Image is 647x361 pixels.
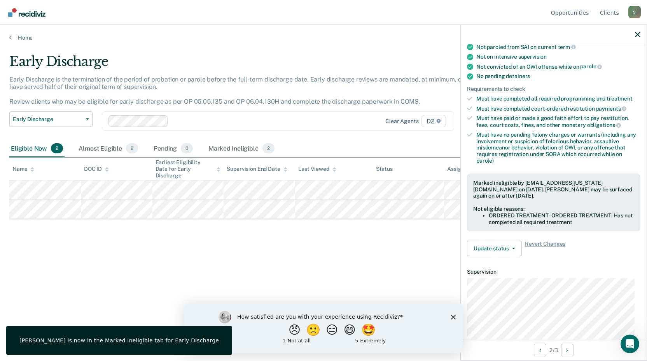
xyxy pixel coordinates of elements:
div: Must have completed all required programming and [476,95,640,102]
p: Early Discharge is the termination of the period of probation or parole before the full-term disc... [9,76,492,106]
div: 2 / 3 [461,340,647,360]
div: Must have no pending felony charges or warrants (including any involvement or suspicion of feloni... [476,132,640,164]
span: Early Discharge [13,116,83,123]
span: Revert Changes [525,241,565,256]
li: ORDERED TREATMENT - ORDERED TREATMENT: Has not completed all required treatment [489,212,634,226]
div: No pending [476,73,640,80]
div: Assigned to [447,166,484,172]
div: Must have paid or made a good faith effort to pay restitution, fees, court costs, fines, and othe... [476,115,640,128]
div: Last Viewed [298,166,336,172]
div: Clear agents [385,118,418,125]
div: Pending [152,140,194,157]
div: Almost Eligible [77,140,140,157]
div: Not convicted of an OWI offense while on [476,63,640,70]
span: treatment [607,95,633,102]
button: Update status [467,241,522,256]
iframe: Survey by Kim from Recidiviz [184,303,463,353]
div: Requirements to check [467,86,640,92]
div: Not on intensive [476,54,640,60]
div: Earliest Eligibility Date for Early Discharge [156,159,221,179]
span: term [558,44,576,50]
span: supervision [518,54,547,60]
div: Eligible Now [9,140,65,157]
button: Previous Opportunity [534,344,546,356]
img: Recidiviz [8,8,45,17]
div: Status [376,166,393,172]
div: Marked Ineligible [207,140,276,157]
div: Not eligible reasons: [473,206,634,212]
span: parole) [476,158,494,164]
div: S [628,6,641,18]
span: obligations [587,122,621,128]
iframe: Intercom live chat [621,335,639,353]
div: Early Discharge [9,54,495,76]
div: [PERSON_NAME] is now in the Marked Ineligible tab for Early Discharge [19,337,219,344]
span: 2 [126,143,138,153]
div: Name [12,166,34,172]
span: 2 [51,143,63,153]
button: Next Opportunity [561,344,574,356]
button: Profile dropdown button [628,6,641,18]
span: detainers [506,73,530,79]
div: Supervision End Date [227,166,287,172]
span: D2 [421,115,446,127]
span: payments [596,106,627,112]
span: 0 [181,143,193,153]
a: Home [9,34,638,41]
div: DOC ID [84,166,109,172]
div: Not paroled from SAI on current [476,43,640,50]
span: parole [580,63,602,69]
div: Marked ineligible by [EMAIL_ADDRESS][US_STATE][DOMAIN_NAME] on [DATE]. [PERSON_NAME] may be surfa... [473,180,634,199]
dt: Supervision [467,269,640,275]
div: Must have completed court-ordered restitution [476,105,640,112]
span: 2 [262,143,275,153]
